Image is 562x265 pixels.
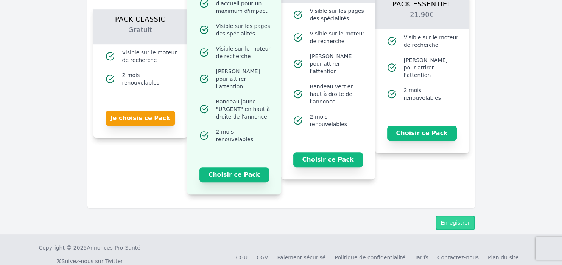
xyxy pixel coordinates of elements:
a: CGV [257,254,268,260]
h2: Gratuit [103,25,178,44]
a: Plan du site [488,254,519,260]
span: 2 mois renouvelables [216,128,272,143]
span: [PERSON_NAME] pour attirer l'attention [216,68,272,90]
a: Suivez-nous sur Twitter [56,258,123,264]
a: Paiement sécurisé [277,254,325,260]
button: Je choisis ce Pack [106,111,175,126]
span: 2 mois renouvelables [122,71,178,86]
button: Choisir ce Pack [199,167,269,182]
span: Visible sur le moteur de recherche [404,34,460,49]
h1: Pack Classic [103,9,178,25]
a: Contactez-nous [437,254,479,260]
button: Choisir ce Pack [387,126,457,141]
span: [PERSON_NAME] pour attirer l'attention [404,56,460,79]
button: Choisir ce Pack [293,152,363,167]
span: Visible sur le moteur de recherche [122,49,178,64]
span: Visible sur les pages des spécialités [216,22,272,37]
button: Enregistrer [436,216,475,230]
a: Politique de confidentialité [335,254,405,260]
span: Visible sur le moteur de recherche [310,30,366,45]
span: Visible sur le moteur de recherche [216,45,272,60]
span: [PERSON_NAME] pour attirer l'attention [310,52,366,75]
div: Copyright © 2025 [39,244,140,251]
a: CGU [236,254,248,260]
span: Bandeau jaune "URGENT" en haut à droite de l'annonce [216,98,272,120]
a: Tarifs [414,254,428,260]
span: 2 mois renouvelables [404,86,460,102]
span: Bandeau vert en haut à droite de l'annonce [310,83,366,105]
h2: 21.90€ [384,9,460,29]
a: Annonces-Pro-Santé [87,244,140,251]
span: Visible sur les pages des spécialités [310,7,366,22]
span: 2 mois renouvelables [310,113,366,128]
